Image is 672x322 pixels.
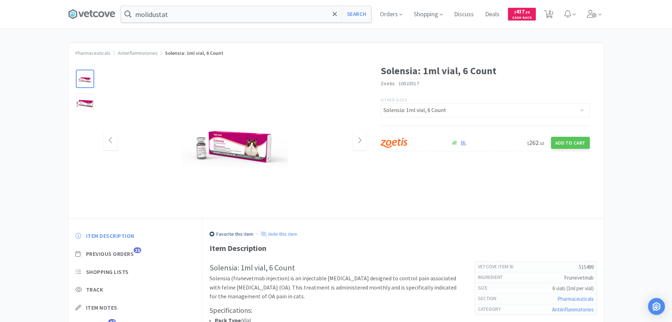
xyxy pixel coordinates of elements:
span: 10023517 [399,80,419,87]
h5: Frunevetmab [509,274,594,281]
img: a673e5ab4e5e497494167fe422e9a3ab.png [381,137,407,148]
span: $ [514,10,516,14]
span: Cash Back [512,16,532,21]
span: . 10 [539,141,544,146]
div: Item Description [210,242,597,254]
a: Deals [482,11,502,18]
h6: size [478,285,493,292]
span: Item Notes [86,304,117,311]
p: Hide this item [267,231,297,237]
h6: Section [478,295,502,302]
p: Favorite this item [214,231,253,237]
span: $ [527,141,529,146]
input: Search by item, sku, manufacturer, ingredient, size... [121,6,371,22]
span: 25 [134,247,141,253]
div: · [256,229,258,239]
span: 437 [514,8,530,15]
button: Search [342,6,371,22]
h6: Category [478,306,507,313]
h6: Vetcove Item Id [478,263,520,270]
span: Solensia: 1ml vial, 6 Count [165,50,223,56]
a: Pharmaceuticals [75,50,110,56]
a: Antiinflammatories [118,50,158,56]
a: Zoetis [381,80,395,87]
span: Previous Orders [86,250,134,258]
span: Shopping Lists [86,268,129,276]
p: Solensia (frunevetmab injection) is an injectable [MEDICAL_DATA] designed to control pain associa... [210,274,461,301]
img: 7331257b4c5440b08cae6dc91db18391_372504.png [182,88,288,194]
h6: ingredient [478,274,509,281]
h5: 6 vials (1ml per vial) [493,285,594,292]
span: Item Description [86,232,134,240]
button: Add to Cart [551,137,590,149]
span: · [396,80,398,87]
span: 262 [527,139,544,147]
span: Track [86,286,103,293]
span: . 58 [525,10,530,14]
a: Pharmaceuticals [557,295,594,302]
h3: Specifications: [210,305,461,316]
a: 2 [541,12,556,18]
div: Open Intercom Messenger [648,298,665,315]
a: Antiinflammatories [552,306,594,313]
a: $437.58Cash Back [508,5,536,24]
h2: Solensia: 1ml vial, 6 Count [210,262,461,274]
h5: 515499 [519,263,593,271]
h1: Solensia: 1ml vial, 6 Count [381,63,590,79]
p: Other Sizes [381,96,590,103]
a: Discuss [451,11,477,18]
